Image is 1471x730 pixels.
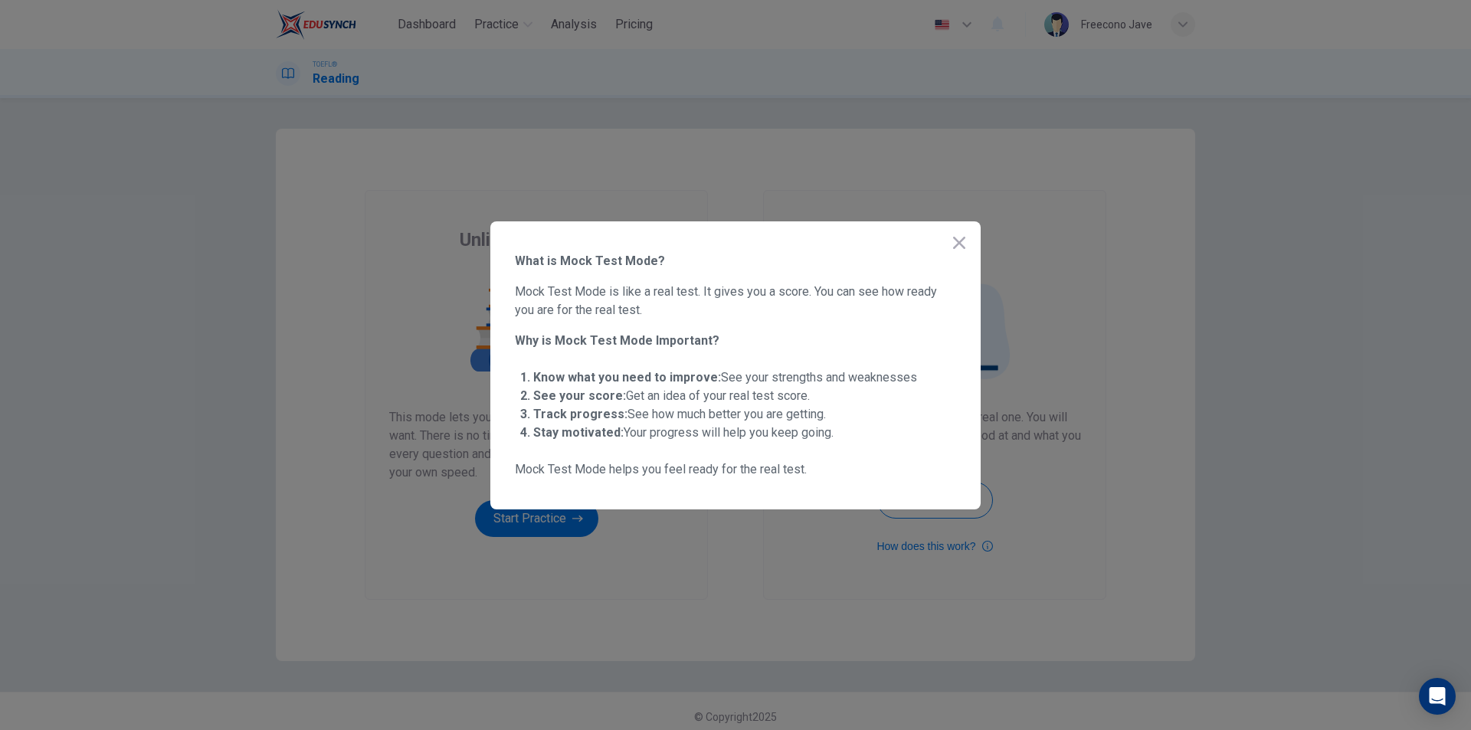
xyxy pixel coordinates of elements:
[533,388,810,403] span: Get an idea of your real test score.
[533,407,826,421] span: See how much better you are getting.
[533,370,917,385] span: See your strengths and weaknesses
[515,332,956,350] span: Why is Mock Test Mode Important?
[533,425,624,440] strong: Stay motivated:
[533,407,627,421] strong: Track progress:
[533,388,626,403] strong: See your score:
[1419,678,1456,715] div: Open Intercom Messenger
[515,460,956,479] span: Mock Test Mode helps you feel ready for the real test.
[533,370,721,385] strong: Know what you need to improve:
[533,425,834,440] span: Your progress will help you keep going.
[515,283,956,319] span: Mock Test Mode is like a real test. It gives you a score. You can see how ready you are for the r...
[515,252,956,270] span: What is Mock Test Mode?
